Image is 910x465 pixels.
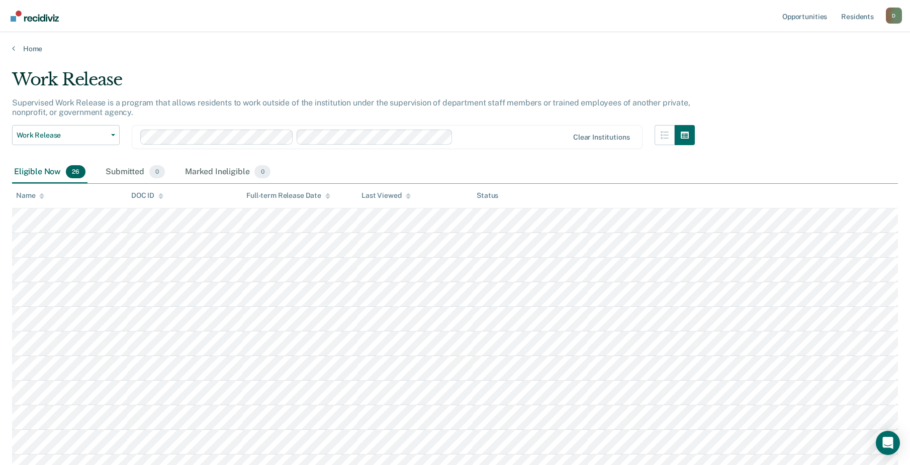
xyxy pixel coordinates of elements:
div: Name [16,191,44,200]
img: Recidiviz [11,11,59,22]
span: 0 [149,165,165,178]
div: Eligible Now26 [12,161,87,183]
a: Home [12,44,898,53]
div: Full-term Release Date [246,191,330,200]
span: 0 [254,165,270,178]
div: Marked Ineligible0 [183,161,272,183]
span: 26 [66,165,85,178]
button: Profile dropdown button [886,8,902,24]
div: Last Viewed [361,191,410,200]
div: DOC ID [131,191,163,200]
p: Supervised Work Release is a program that allows residents to work outside of the institution und... [12,98,690,117]
button: Work Release [12,125,120,145]
div: Submitted0 [104,161,167,183]
div: Clear institutions [573,133,630,142]
div: Open Intercom Messenger [876,431,900,455]
span: Work Release [17,131,107,140]
div: Work Release [12,69,695,98]
div: Status [477,191,498,200]
div: D [886,8,902,24]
